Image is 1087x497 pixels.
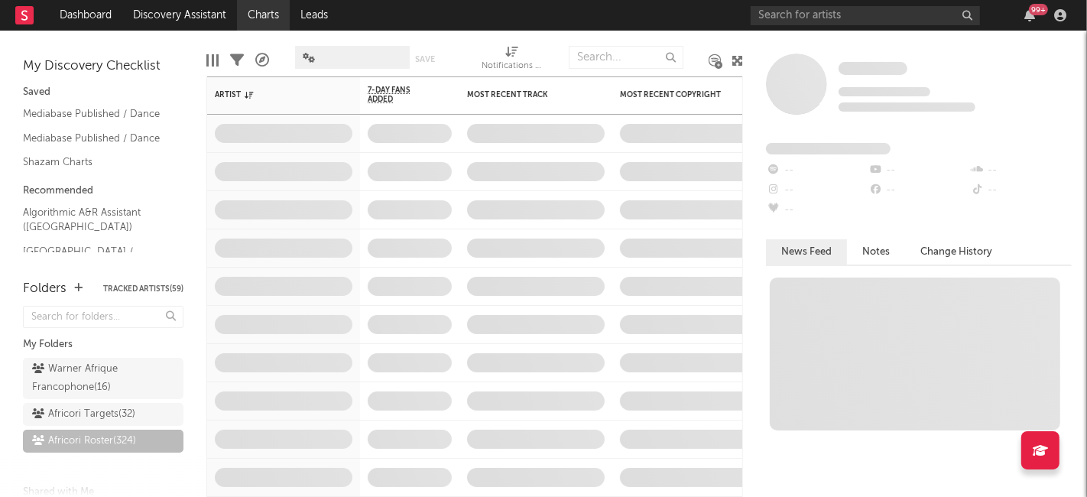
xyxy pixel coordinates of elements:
button: Notes [847,239,905,265]
button: Change History [905,239,1008,265]
span: Some Artist [839,62,907,75]
span: 7-Day Fans Added [368,86,429,104]
div: Filters [230,38,244,83]
button: Tracked Artists(59) [103,285,183,293]
a: Some Artist [839,61,907,76]
div: -- [868,161,969,180]
a: Shazam Charts [23,154,168,171]
div: Warner Afrique Francophone ( 16 ) [32,360,140,397]
a: Algorithmic A&R Assistant ([GEOGRAPHIC_DATA]) [23,204,168,236]
input: Search for folders... [23,306,183,328]
div: -- [970,161,1072,180]
input: Search... [569,46,683,69]
div: Africori Roster ( 324 ) [32,432,136,450]
a: Mediabase Published / Dance [23,130,168,147]
div: Most Recent Copyright [620,90,735,99]
div: -- [766,200,868,220]
div: Artist [215,90,329,99]
div: Africori Targets ( 32 ) [32,405,135,424]
div: -- [766,180,868,200]
div: A&R Pipeline [255,38,269,83]
a: Africori Roster(324) [23,430,183,453]
div: Notifications (Artist) [482,38,543,83]
span: Tracking Since: [DATE] [839,87,930,96]
div: -- [868,180,969,200]
span: 0 fans last week [839,102,975,112]
div: Recommended [23,182,183,200]
div: Edit Columns [206,38,219,83]
div: My Folders [23,336,183,354]
span: Fans Added by Platform [766,143,891,154]
div: -- [970,180,1072,200]
div: My Discovery Checklist [23,57,183,76]
div: 99 + [1029,4,1048,15]
div: Saved [23,83,183,102]
a: Africori Targets(32) [23,403,183,426]
a: Warner Afrique Francophone(16) [23,358,183,399]
button: News Feed [766,239,847,265]
div: Most Recent Track [467,90,582,99]
div: -- [766,161,868,180]
div: Notifications (Artist) [482,57,543,76]
input: Search for artists [751,6,980,25]
a: Mediabase Published / Dance [23,106,168,122]
a: [GEOGRAPHIC_DATA] / [GEOGRAPHIC_DATA] / [GEOGRAPHIC_DATA] / All Africa A&R Assistant [23,243,168,304]
button: Save [415,55,435,63]
div: Folders [23,280,67,298]
button: 99+ [1024,9,1035,21]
